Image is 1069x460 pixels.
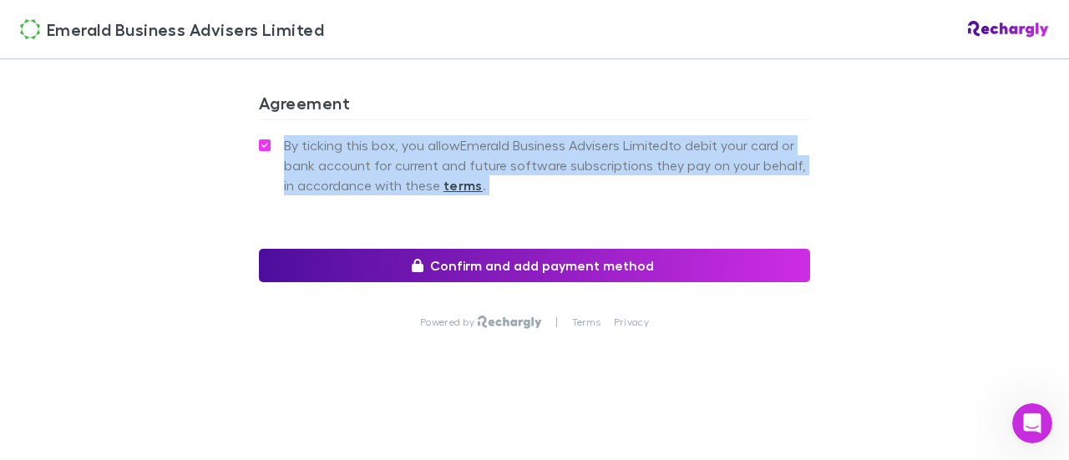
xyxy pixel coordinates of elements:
[420,316,478,329] p: Powered by
[443,177,483,194] strong: terms
[47,17,324,42] span: Emerald Business Advisers Limited
[259,93,810,119] h3: Agreement
[1012,403,1052,443] iframe: Intercom live chat
[614,316,649,329] a: Privacy
[555,316,558,329] p: |
[572,316,600,329] a: Terms
[478,316,542,329] img: Rechargly Logo
[968,21,1049,38] img: Rechargly Logo
[259,249,810,282] button: Confirm and add payment method
[284,135,810,195] span: By ticking this box, you allow Emerald Business Advisers Limited to debit your card or bank accou...
[20,19,40,39] img: Emerald Business Advisers Limited's Logo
